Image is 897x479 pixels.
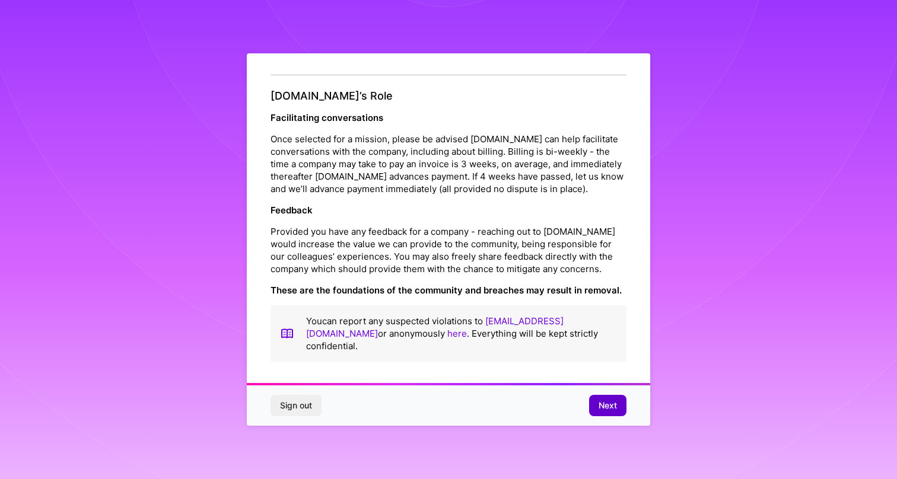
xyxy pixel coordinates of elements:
[271,133,626,195] p: Once selected for a mission, please be advised [DOMAIN_NAME] can help facilitate conversations wi...
[271,395,322,416] button: Sign out
[271,90,626,103] h4: [DOMAIN_NAME]’s Role
[589,395,626,416] button: Next
[306,315,617,352] p: You can report any suspected violations to or anonymously . Everything will be kept strictly conf...
[271,225,626,275] p: Provided you have any feedback for a company - reaching out to [DOMAIN_NAME] would increase the v...
[280,400,312,411] span: Sign out
[306,315,564,339] a: [EMAIL_ADDRESS][DOMAIN_NAME]
[280,315,294,352] img: book icon
[271,205,313,216] strong: Feedback
[271,112,383,123] strong: Facilitating conversations
[599,400,617,411] span: Next
[271,285,622,296] strong: These are the foundations of the community and breaches may result in removal.
[447,328,467,339] a: here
